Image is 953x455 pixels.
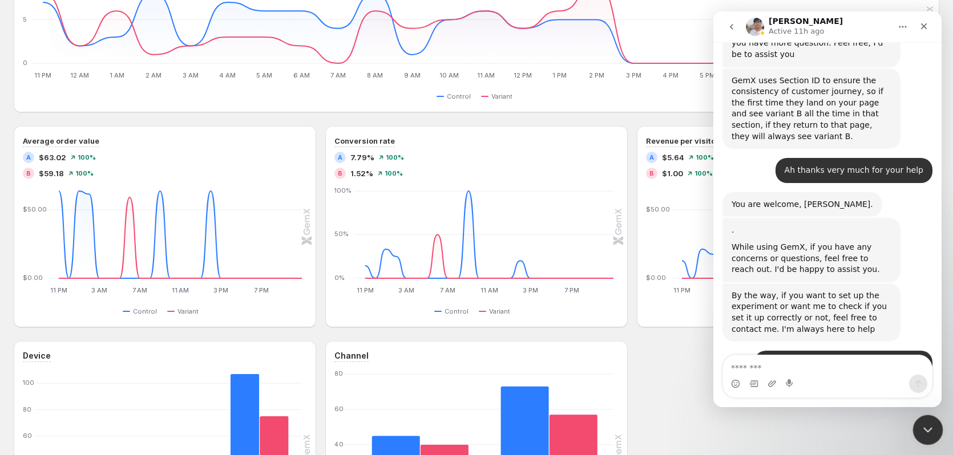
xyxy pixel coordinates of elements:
span: Control [445,307,469,316]
div: Ok great, I will be launching a experienment in 2 hours I will definelty let you know to verify a... [41,339,219,397]
span: 100 % [386,154,404,161]
text: 1 AM [110,71,124,79]
span: 100 % [385,170,403,177]
span: 1.52% [350,168,373,179]
text: 100% [334,186,352,194]
text: 11 PM [673,286,690,294]
h2: A [338,154,342,161]
button: Send a message… [196,363,214,381]
button: Control [123,304,161,318]
iframe: Intercom live chat [913,415,943,445]
textarea: Message… [10,344,219,363]
text: 7 AM [330,71,346,79]
iframe: Intercom live chat [713,11,942,407]
h3: Average order value [23,135,99,147]
span: 100 % [75,170,94,177]
h2: A [649,154,654,161]
text: $0.00 [23,274,43,282]
h2: B [649,170,654,177]
span: Variant [489,307,510,316]
span: $63.02 [39,152,66,163]
text: 11 AM [477,71,495,79]
span: $59.18 [39,168,64,179]
text: 7 PM [254,286,269,294]
text: 2 AM [146,71,161,79]
button: Upload attachment [54,368,63,377]
span: $5.64 [662,152,684,163]
text: 100 [23,379,34,387]
button: Gif picker [36,368,45,377]
button: Variant [167,304,203,318]
text: 3 AM [398,286,414,294]
text: 8 AM [367,71,383,79]
text: 7 PM [565,286,580,294]
button: Control [437,90,475,103]
text: 80 [23,405,31,413]
text: 0 [23,59,27,67]
text: 3 PM [523,286,539,294]
button: Control [434,304,473,318]
text: $0.00 [646,274,666,282]
span: Control [133,307,157,316]
text: 11 AM [480,286,498,294]
text: 11 AM [172,286,189,294]
span: 7.79% [350,152,374,163]
span: Variant [491,92,512,101]
h3: Device [23,350,51,361]
span: Variant [177,307,199,316]
h3: Conversion rate [334,135,395,147]
button: Variant [481,90,517,103]
text: 4 PM [663,71,679,79]
text: 5 AM [256,71,272,79]
text: 7 AM [132,286,148,294]
text: 3 AM [91,286,107,294]
text: 9 AM [404,71,421,79]
text: 80 [334,369,343,377]
text: 12 PM [514,71,532,79]
text: 50% [334,230,349,238]
text: 2 PM [589,71,604,79]
text: $50.00 [646,205,670,213]
text: 11 PM [50,286,67,294]
text: 3 AM [183,71,199,79]
text: 10 AM [439,71,459,79]
text: 6 AM [293,71,310,79]
text: 11 PM [34,71,51,79]
h3: Channel [334,350,369,361]
div: Seena says… [9,339,219,399]
text: 40 [334,440,344,448]
h2: B [26,170,31,177]
span: $1.00 [662,168,683,179]
span: Control [447,92,471,101]
text: 11 PM [357,286,374,294]
button: Emoji picker [18,368,27,377]
text: 3 PM [626,71,641,79]
text: 12 AM [70,71,89,79]
text: 3 PM [213,286,229,294]
button: Start recording [72,368,82,377]
button: Variant [479,304,515,318]
h2: B [338,170,342,177]
text: 7 AM [440,286,455,294]
text: 60 [23,432,32,440]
